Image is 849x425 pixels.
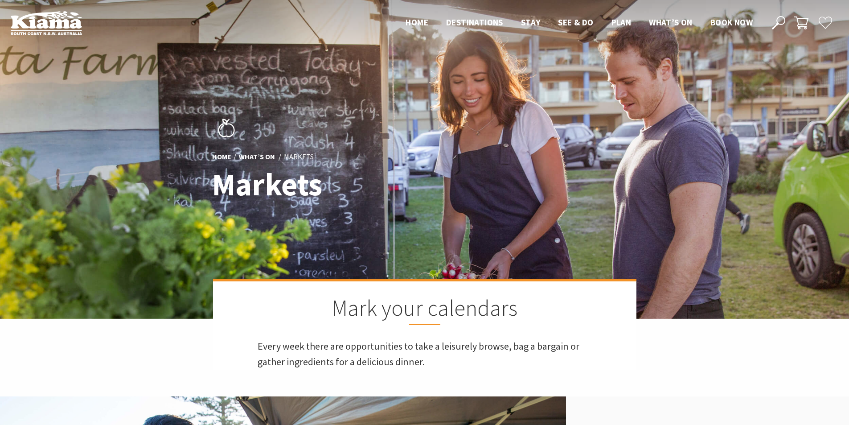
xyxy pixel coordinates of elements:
h2: Mark your calendars [258,295,592,325]
span: See & Do [558,17,593,28]
p: Every week there are opportunities to take a leisurely browse, bag a bargain or gather ingredient... [258,338,592,370]
span: Home [406,17,428,28]
a: Home [212,152,231,161]
span: Stay [521,17,541,28]
a: What’s On [239,152,275,161]
img: Kiama Logo [11,11,82,35]
span: What’s On [649,17,693,28]
span: Plan [611,17,632,28]
h1: Markets [212,167,464,202]
li: Markets [284,151,314,162]
span: Destinations [446,17,503,28]
span: Book now [710,17,753,28]
nav: Main Menu [397,16,762,30]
